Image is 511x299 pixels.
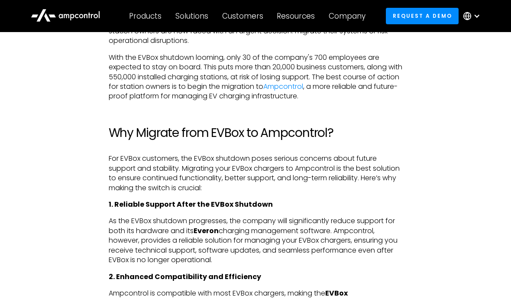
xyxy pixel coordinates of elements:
[175,11,208,21] div: Solutions
[329,11,365,21] div: Company
[194,226,219,236] strong: Everon
[109,126,403,140] h2: Why Migrate from EVBox to Ampcontrol?
[109,53,403,101] p: With the EVBox shutdown looming, only 30 of the company's 700 employees are expected to stay on b...
[109,272,261,282] strong: 2. Enhanced Compatibility and Efficiency
[277,11,315,21] div: Resources
[109,199,273,209] strong: 1. Reliable Support After the EVBox Shutdown
[222,11,263,21] div: Customers
[129,11,162,21] div: Products
[386,8,459,24] a: Request a demo
[109,216,403,265] p: As the EVBox shutdown progresses, the company will significantly reduce support for both its hard...
[109,154,403,193] p: For EVBox customers, the EVBox shutdown poses serious concerns about future support and stability...
[263,81,303,91] a: Ampcontrol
